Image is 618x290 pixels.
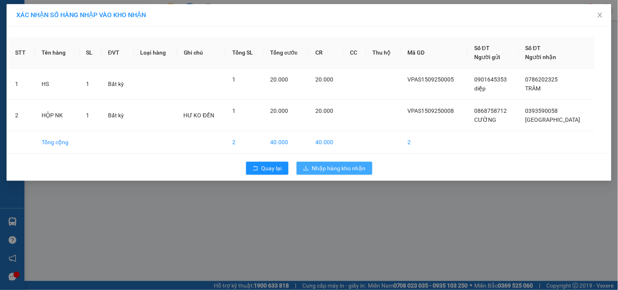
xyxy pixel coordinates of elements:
th: CR [309,37,343,68]
span: VPAS1509250005 [408,76,454,83]
th: Ghi chú [177,37,226,68]
td: 2 [226,131,264,154]
th: ĐVT [101,37,134,68]
td: 2 [401,131,468,154]
span: 20.000 [270,108,288,114]
th: Tổng cước [264,37,309,68]
td: 1 [9,68,35,100]
button: downloadNhập hàng kho nhận [297,162,372,175]
span: Nhập hàng kho nhận [312,164,366,173]
span: 1 [232,76,235,83]
button: Close [589,4,611,27]
span: Số ĐT [474,45,490,51]
span: 1 [86,112,89,119]
th: Tên hàng [35,37,80,68]
th: STT [9,37,35,68]
td: 2 [9,100,35,131]
span: 0868758712 [474,108,507,114]
td: Tổng cộng [35,131,80,154]
span: download [303,165,309,172]
span: 0786202325 [525,76,558,83]
td: Bất kỳ [101,100,134,131]
span: Người nhận [525,54,556,60]
span: rollback [253,165,258,172]
th: Thu hộ [366,37,401,68]
span: HƯ KO ĐỀN [184,112,214,119]
span: close [597,12,603,18]
span: [GEOGRAPHIC_DATA] [525,116,580,123]
span: Số ĐT [525,45,541,51]
th: Loại hàng [134,37,177,68]
th: Tổng SL [226,37,264,68]
td: 40.000 [309,131,343,154]
span: 20.000 [315,76,333,83]
span: 1 [232,108,235,114]
span: TRÂM [525,85,541,92]
span: diệp [474,85,486,92]
span: 20.000 [270,76,288,83]
span: Người gửi [474,54,500,60]
span: 0393590058 [525,108,558,114]
td: 40.000 [264,131,309,154]
th: Mã GD [401,37,468,68]
span: 1 [86,81,89,87]
td: Bất kỳ [101,68,134,100]
th: SL [79,37,101,68]
span: 20.000 [315,108,333,114]
span: Quay lại [262,164,282,173]
td: HS [35,68,80,100]
span: 0901645353 [474,76,507,83]
span: CƯỜNG [474,116,496,123]
th: CC [343,37,366,68]
span: XÁC NHẬN SỐ HÀNG NHẬP VÀO KHO NHẬN [16,11,146,19]
button: rollbackQuay lại [246,162,288,175]
span: VPAS1509250008 [408,108,454,114]
td: HỘP NK [35,100,80,131]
